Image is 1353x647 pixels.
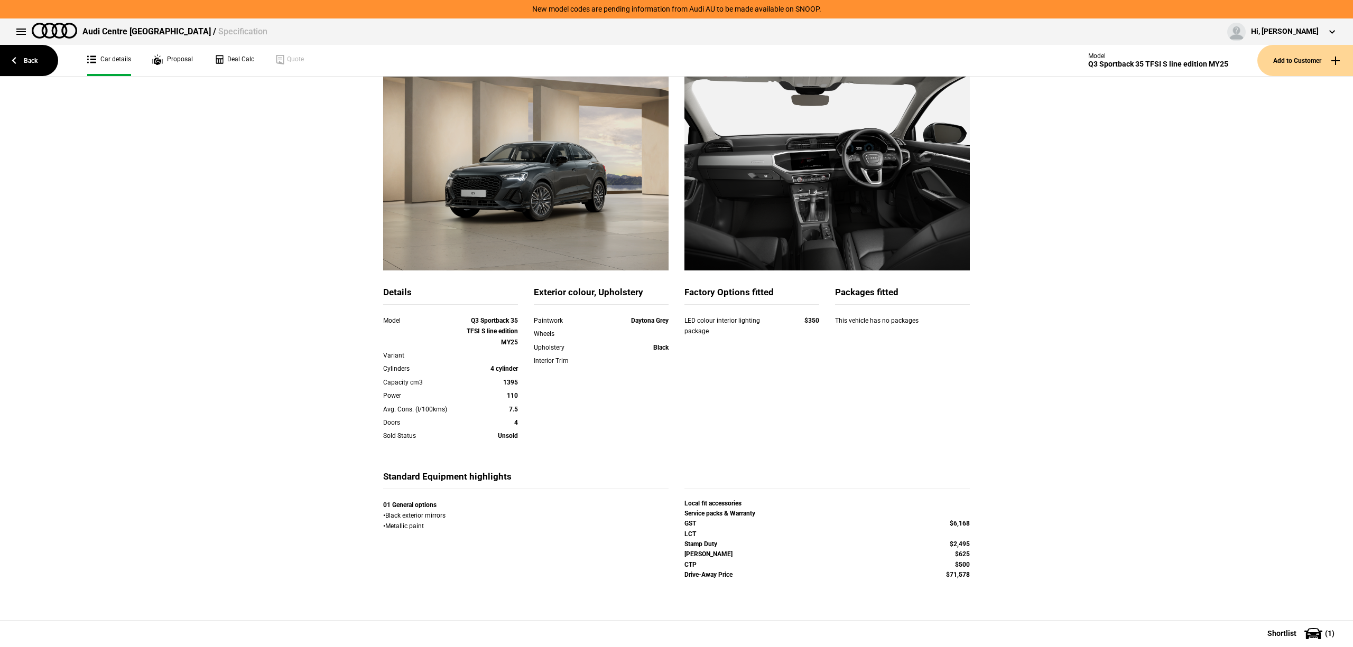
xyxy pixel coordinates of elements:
[152,45,193,76] a: Proposal
[383,404,464,415] div: Avg. Cons. (l/100kms)
[383,390,464,401] div: Power
[383,315,464,326] div: Model
[631,317,669,324] strong: Daytona Grey
[684,530,696,538] strong: LCT
[1325,630,1335,637] span: ( 1 )
[684,550,733,558] strong: [PERSON_NAME]
[509,406,518,413] strong: 7.5
[383,350,464,361] div: Variant
[1257,45,1353,76] button: Add to Customer
[684,510,755,517] strong: Service packs & Warranty
[383,430,464,441] div: Sold Status
[653,344,669,351] strong: Black
[1088,60,1228,69] div: Q3 Sportback 35 TFSI S line edition MY25
[684,315,779,337] div: LED colour interior lighting package
[214,45,254,76] a: Deal Calc
[534,329,588,339] div: Wheels
[32,23,77,39] img: audi.png
[950,520,970,527] strong: $6,168
[684,520,696,527] strong: GST
[950,540,970,548] strong: $2,495
[383,500,669,532] div: • Black exterior mirrors • Metallic paint
[955,561,970,568] strong: $500
[1251,26,1319,37] div: Hi, [PERSON_NAME]
[507,392,518,399] strong: 110
[1267,630,1296,637] span: Shortlist
[955,550,970,558] strong: $625
[1088,52,1228,60] div: Model
[383,377,464,388] div: Capacity cm3
[534,355,588,366] div: Interior Trim
[534,286,669,305] div: Exterior colour, Upholstery
[383,501,437,509] strong: 01 General options
[684,571,733,578] strong: Drive-Away Price
[1252,620,1353,646] button: Shortlist(1)
[383,471,669,489] div: Standard Equipment highlights
[946,571,970,578] strong: $71,578
[835,286,970,305] div: Packages fitted
[534,342,588,353] div: Upholstery
[490,365,518,372] strong: 4 cylinder
[82,26,267,37] div: Audi Centre [GEOGRAPHIC_DATA] /
[684,500,742,507] strong: Local fit accessories
[503,379,518,386] strong: 1395
[804,317,819,324] strong: $350
[534,315,588,326] div: Paintwork
[514,419,518,426] strong: 4
[383,286,518,305] div: Details
[467,317,518,346] strong: Q3 Sportback 35 TFSI S line edition MY25
[835,315,970,336] div: This vehicle has no packages
[87,45,131,76] a: Car details
[684,286,819,305] div: Factory Options fitted
[684,540,717,548] strong: Stamp Duty
[383,363,464,374] div: Cylinders
[218,26,267,36] span: Specification
[498,432,518,439] strong: Unsold
[684,561,697,568] strong: CTP
[383,417,464,428] div: Doors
